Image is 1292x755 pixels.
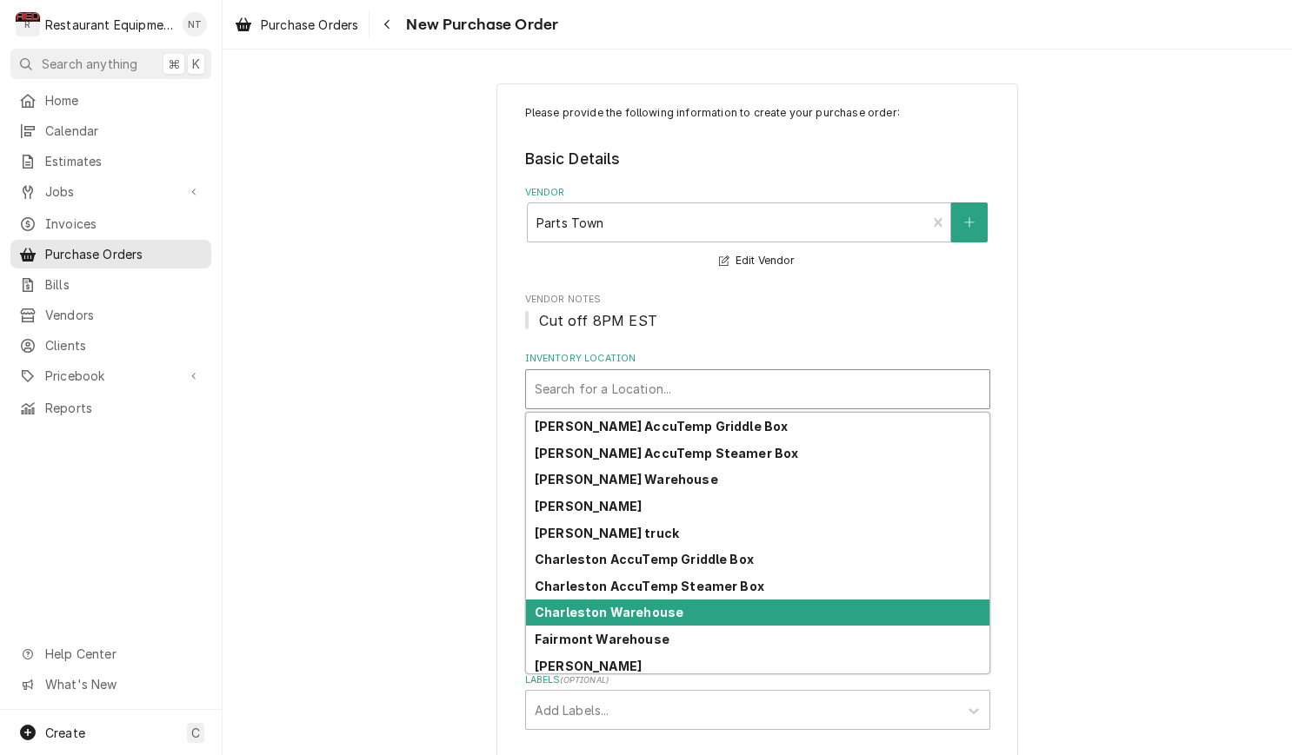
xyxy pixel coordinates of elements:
a: Bills [10,270,211,299]
strong: Charleston Warehouse [535,605,683,619]
a: Purchase Orders [10,240,211,268]
span: Reports [45,399,203,417]
div: Purchase Order Create/Update Form [525,105,990,730]
legend: Basic Details [525,148,990,170]
span: Purchase Orders [261,16,358,34]
span: Search anything [42,55,137,73]
div: Vendor Notes [525,293,990,330]
a: Go to Pricebook [10,361,211,390]
a: Vendors [10,301,211,329]
button: Edit Vendor [716,250,797,272]
span: ⌘ [168,55,180,73]
a: Estimates [10,147,211,176]
strong: Charleston AccuTemp Steamer Box [535,579,764,593]
div: R [16,12,40,36]
svg: Create New Vendor [964,216,975,228]
div: Inventory Location [525,352,990,408]
strong: [PERSON_NAME] [535,659,642,673]
a: Go to What's New [10,670,211,699]
div: Restaurant Equipment Diagnostics [45,16,173,34]
a: Purchase Orders [228,10,365,39]
span: Home [45,91,203,109]
span: Calendar [45,122,203,140]
label: Vendor [525,186,990,200]
strong: [PERSON_NAME] truck [535,526,679,540]
span: Bills [45,275,203,294]
div: Vendor [525,186,990,272]
span: Clients [45,336,203,354]
div: Restaurant Equipment Diagnostics's Avatar [16,12,40,36]
span: K [192,55,200,73]
span: Vendor Notes [525,310,990,331]
p: Please provide the following information to create your purchase order: [525,105,990,121]
a: Home [10,86,211,115]
label: Labels [525,673,990,687]
span: Jobs [45,182,176,201]
a: Go to Help Center [10,639,211,668]
a: Clients [10,331,211,360]
a: Go to Jobs [10,177,211,206]
button: Navigate back [373,10,401,38]
span: C [191,724,200,742]
span: ( optional ) [560,675,609,685]
label: Inventory Location [525,352,990,366]
strong: [PERSON_NAME] Warehouse [535,472,718,487]
strong: [PERSON_NAME] [535,499,642,513]
span: New Purchase Order [401,13,558,36]
strong: [PERSON_NAME] AccuTemp Griddle Box [535,419,788,434]
a: Calendar [10,116,211,145]
span: Vendors [45,306,203,324]
span: Vendor Notes [525,293,990,307]
span: Estimates [45,152,203,170]
strong: [PERSON_NAME] AccuTemp Steamer Box [535,446,798,460]
div: Nick Tussey's Avatar [183,12,207,36]
a: Invoices [10,209,211,238]
span: Pricebook [45,367,176,385]
div: NT [183,12,207,36]
span: Invoices [45,215,203,233]
strong: Fairmont Warehouse [535,632,669,646]
a: Reports [10,394,211,422]
button: Search anything⌘K [10,49,211,79]
span: Cut off 8PM EST [539,312,657,329]
strong: Charleston AccuTemp Griddle Box [535,552,754,566]
span: Create [45,725,85,740]
button: Create New Vendor [951,202,988,242]
div: Labels [525,673,990,730]
span: Help Center [45,645,201,663]
span: Purchase Orders [45,245,203,263]
span: What's New [45,675,201,693]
